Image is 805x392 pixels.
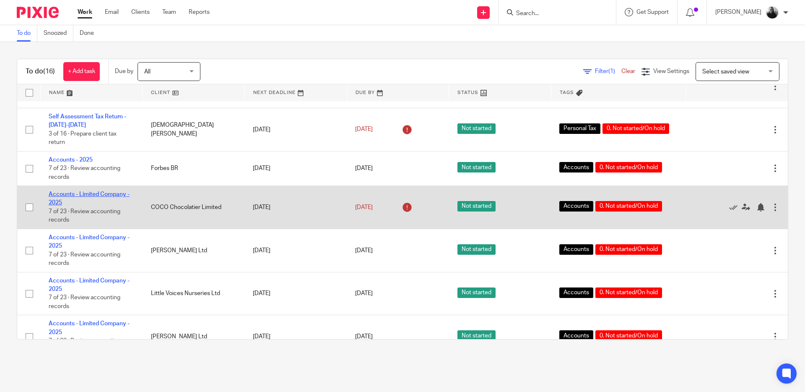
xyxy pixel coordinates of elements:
span: All [144,69,151,75]
span: 7 of 23 · Review accounting records [49,252,120,267]
a: Work [78,8,92,16]
span: 7 of 23 · Review accounting records [49,295,120,310]
a: + Add task [63,62,100,81]
span: Get Support [636,9,669,15]
span: [DATE] [355,204,373,210]
span: Accounts [559,244,593,255]
span: Filter [595,68,621,74]
span: Select saved view [702,69,749,75]
span: Not started [457,330,496,341]
span: Accounts [559,201,593,212]
span: View Settings [653,68,689,74]
a: Done [80,25,100,42]
a: Clear [621,68,635,74]
td: [DATE] [244,272,347,315]
td: Forbes BR [143,151,245,186]
td: [DATE] [244,186,347,229]
span: 7 of 23 · Review accounting records [49,88,120,102]
a: Clients [131,8,150,16]
span: Not started [457,123,496,134]
a: Accounts - 2025 [49,157,93,163]
span: 0. Not started/On hold [595,162,662,172]
td: [PERSON_NAME] Ltd [143,229,245,272]
p: Due by [115,67,133,76]
a: Email [105,8,119,16]
span: 7 of 23 · Review accounting records [49,209,120,223]
span: Not started [457,162,496,172]
span: [DATE] [355,165,373,171]
a: Accounts - Limited Company - 2025 [49,235,130,249]
td: [PERSON_NAME] Ltd [143,315,245,358]
h1: To do [26,67,55,76]
a: Accounts - Limited Company - 2025 [49,278,130,292]
td: [DATE] [244,315,347,358]
td: [DEMOGRAPHIC_DATA][PERSON_NAME] [143,108,245,151]
a: To do [17,25,37,42]
span: 0. Not started/On hold [595,244,662,255]
a: Snoozed [44,25,73,42]
span: Accounts [559,287,593,298]
a: Reports [189,8,210,16]
span: Tags [560,90,574,95]
span: 0. Not started/On hold [602,123,669,134]
td: [DATE] [244,151,347,186]
a: Self Assessment Tax Return - [DATE]-[DATE] [49,114,126,128]
span: [DATE] [355,127,373,133]
span: 7 of 23 · Review accounting records [49,338,120,353]
a: Accounts - Limited Company - 2025 [49,191,130,206]
td: COCO Chocolatier Limited [143,186,245,229]
td: Little Voices Nurseries Ltd [143,272,245,315]
img: Pixie [17,7,59,18]
span: 0. Not started/On hold [595,201,662,212]
span: Accounts [559,162,593,172]
span: (16) [43,68,55,75]
td: [DATE] [244,229,347,272]
span: Not started [457,287,496,298]
span: 3 of 16 · Prepare client tax return [49,131,117,146]
span: Not started [457,201,496,212]
img: IMG_9585.jpg [766,6,779,19]
p: [PERSON_NAME] [715,8,761,16]
span: 7 of 23 · Review accounting records [49,165,120,180]
span: 0. Not started/On hold [595,330,662,341]
span: 0. Not started/On hold [595,287,662,298]
td: [DATE] [244,108,347,151]
span: (1) [608,68,615,74]
span: [DATE] [355,248,373,253]
span: [DATE] [355,334,373,340]
input: Search [515,10,591,18]
span: Accounts [559,330,593,341]
span: [DATE] [355,291,373,297]
a: Team [162,8,176,16]
a: Mark as done [729,203,742,212]
span: Personal Tax [559,123,600,134]
a: Accounts - Limited Company - 2025 [49,321,130,335]
span: Not started [457,244,496,255]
